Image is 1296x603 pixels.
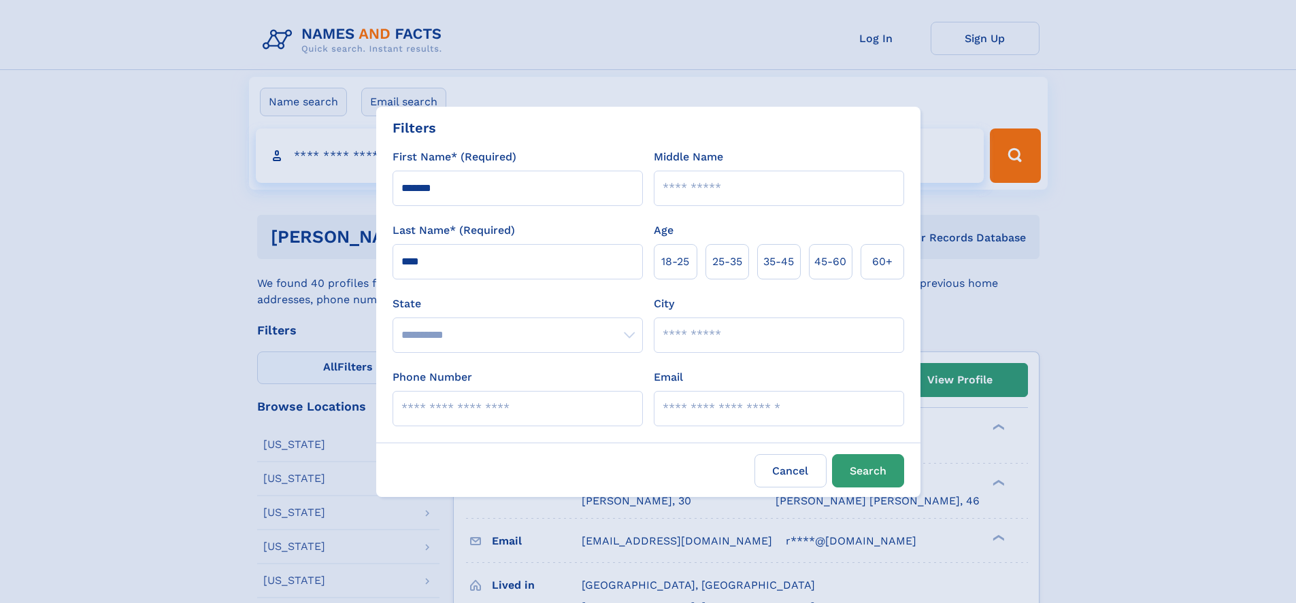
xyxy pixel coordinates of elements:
label: Last Name* (Required) [393,222,515,239]
label: Email [654,369,683,385]
span: 25‑35 [712,254,742,270]
label: Phone Number [393,369,472,385]
label: Cancel [754,454,827,487]
button: Search [832,454,904,487]
label: City [654,296,674,312]
label: Age [654,222,674,239]
span: 18‑25 [661,254,689,270]
span: 60+ [872,254,893,270]
label: First Name* (Required) [393,149,516,165]
div: Filters [393,118,436,138]
span: 35‑45 [763,254,794,270]
label: Middle Name [654,149,723,165]
label: State [393,296,643,312]
span: 45‑60 [814,254,846,270]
